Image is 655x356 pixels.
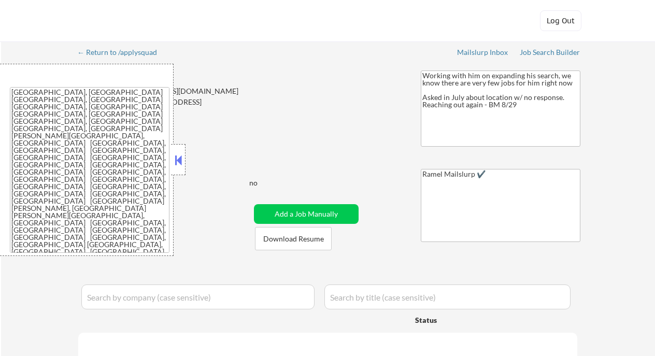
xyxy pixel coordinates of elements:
button: Download Resume [255,227,332,250]
div: ← Return to /applysquad [77,49,167,56]
div: Status [415,310,504,329]
a: ← Return to /applysquad [77,48,167,59]
input: Search by title (case sensitive) [324,284,571,309]
a: Job Search Builder [520,48,580,59]
a: Mailslurp Inbox [457,48,509,59]
button: Add a Job Manually [254,204,359,224]
input: Search by company (case sensitive) [81,284,315,309]
button: Log Out [540,10,581,31]
div: Job Search Builder [520,49,580,56]
div: no [249,178,279,188]
div: Mailslurp Inbox [457,49,509,56]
